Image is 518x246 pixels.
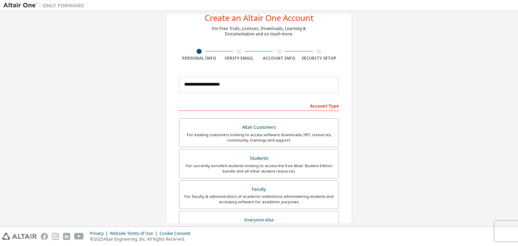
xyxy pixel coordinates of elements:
img: youtube.svg [74,233,84,240]
div: Create an Altair One Account [205,14,314,22]
div: Privacy [90,231,110,236]
p: © 2025 Altair Engineering, Inc. All Rights Reserved. [90,236,194,242]
img: Altair One [3,2,88,9]
div: Security Setup [299,56,339,61]
div: Faculty [183,185,335,194]
div: Altair Customers [183,123,335,132]
div: Website Terms of Use [110,231,160,236]
div: Verify Email [219,56,259,61]
div: Everyone else [183,215,335,225]
div: Cookie Consent [160,231,194,236]
div: Account Info [259,56,299,61]
div: For faculty & administrators of academic institutions administering students and accessing softwa... [183,194,335,205]
img: instagram.svg [52,233,59,240]
div: Personal Info [179,56,219,61]
img: altair_logo.svg [2,233,37,240]
div: Students [183,154,335,163]
div: Account Type [179,100,339,111]
img: linkedin.svg [63,233,70,240]
div: For currently enrolled students looking to access the free Altair Student Edition bundle and all ... [183,163,335,174]
div: For Free Trials, Licenses, Downloads, Learning & Documentation and so much more. [212,26,306,37]
div: For existing customers looking to access software downloads, HPC resources, community, trainings ... [183,132,335,143]
img: facebook.svg [41,233,48,240]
